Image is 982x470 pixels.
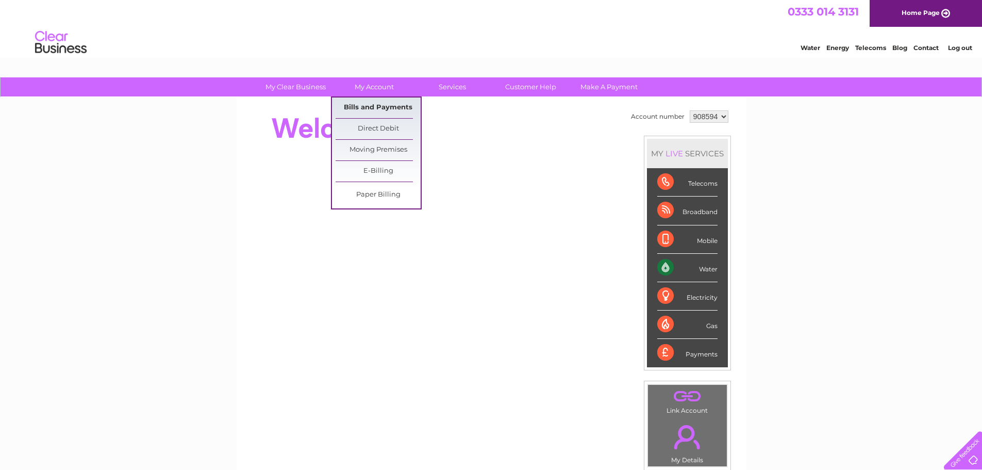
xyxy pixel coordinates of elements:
[657,168,718,197] div: Telecoms
[657,339,718,367] div: Payments
[331,77,417,96] a: My Account
[410,77,495,96] a: Services
[567,77,652,96] a: Make A Payment
[336,119,421,139] a: Direct Debit
[336,185,421,205] a: Paper Billing
[657,254,718,282] div: Water
[801,44,820,52] a: Water
[647,416,727,467] td: My Details
[647,384,727,417] td: Link Account
[336,140,421,160] a: Moving Premises
[336,161,421,182] a: E-Billing
[651,419,724,455] a: .
[248,6,735,50] div: Clear Business is a trading name of Verastar Limited (registered in [GEOGRAPHIC_DATA] No. 3667643...
[826,44,849,52] a: Energy
[948,44,972,52] a: Log out
[663,149,685,158] div: LIVE
[657,282,718,311] div: Electricity
[647,139,728,168] div: MY SERVICES
[892,44,907,52] a: Blog
[253,77,338,96] a: My Clear Business
[651,387,724,406] a: .
[628,108,687,125] td: Account number
[35,27,87,58] img: logo.png
[657,197,718,225] div: Broadband
[488,77,573,96] a: Customer Help
[855,44,886,52] a: Telecoms
[657,311,718,339] div: Gas
[657,225,718,254] div: Mobile
[788,5,859,18] a: 0333 014 3131
[336,98,421,118] a: Bills and Payments
[913,44,939,52] a: Contact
